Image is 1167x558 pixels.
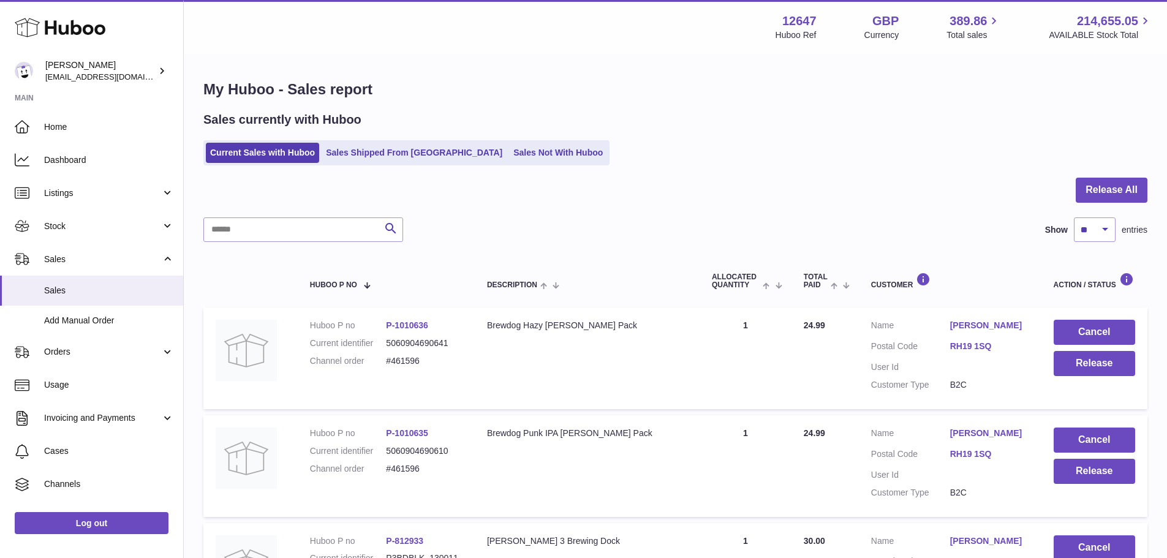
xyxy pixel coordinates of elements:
[15,512,168,534] a: Log out
[872,13,899,29] strong: GBP
[203,111,361,128] h2: Sales currently with Huboo
[1054,459,1135,484] button: Release
[15,62,33,80] img: internalAdmin-12647@internal.huboo.com
[804,536,825,546] span: 30.00
[950,487,1029,499] dd: B2C
[487,428,687,439] div: Brewdog Punk IPA [PERSON_NAME] Pack
[322,143,507,163] a: Sales Shipped From [GEOGRAPHIC_DATA]
[950,341,1029,352] a: RH19 1SQ
[871,320,950,334] dt: Name
[782,13,817,29] strong: 12647
[1049,29,1152,41] span: AVAILABLE Stock Total
[45,72,180,81] span: [EMAIL_ADDRESS][DOMAIN_NAME]
[509,143,607,163] a: Sales Not With Huboo
[216,428,277,489] img: no-photo.jpg
[871,487,950,499] dt: Customer Type
[700,307,791,409] td: 1
[44,121,174,133] span: Home
[386,355,463,367] dd: #461596
[871,273,1029,289] div: Customer
[871,469,950,481] dt: User Id
[712,273,760,289] span: ALLOCATED Quantity
[871,379,950,391] dt: Customer Type
[1049,13,1152,41] a: 214,655.05 AVAILABLE Stock Total
[310,320,387,331] dt: Huboo P no
[44,315,174,326] span: Add Manual Order
[871,361,950,373] dt: User Id
[206,143,319,163] a: Current Sales with Huboo
[1054,351,1135,376] button: Release
[310,337,387,349] dt: Current identifier
[203,80,1147,99] h1: My Huboo - Sales report
[1054,320,1135,345] button: Cancel
[950,448,1029,460] a: RH19 1SQ
[776,29,817,41] div: Huboo Ref
[310,463,387,475] dt: Channel order
[310,428,387,439] dt: Huboo P no
[44,187,161,199] span: Listings
[950,379,1029,391] dd: B2C
[804,428,825,438] span: 24.99
[950,428,1029,439] a: [PERSON_NAME]
[44,154,174,166] span: Dashboard
[871,448,950,463] dt: Postal Code
[44,379,174,391] span: Usage
[487,535,687,547] div: [PERSON_NAME] 3 Brewing Dock
[1076,178,1147,203] button: Release All
[871,428,950,442] dt: Name
[310,535,387,547] dt: Huboo P no
[864,29,899,41] div: Currency
[44,346,161,358] span: Orders
[1045,224,1068,236] label: Show
[1054,428,1135,453] button: Cancel
[1054,273,1135,289] div: Action / Status
[386,445,463,457] dd: 5060904690610
[804,320,825,330] span: 24.99
[386,536,423,546] a: P-812933
[487,281,537,289] span: Description
[871,341,950,355] dt: Postal Code
[950,535,1029,547] a: [PERSON_NAME]
[950,13,987,29] span: 389.86
[386,428,428,438] a: P-1010635
[44,254,161,265] span: Sales
[804,273,828,289] span: Total paid
[310,281,357,289] span: Huboo P no
[44,478,174,490] span: Channels
[44,412,161,424] span: Invoicing and Payments
[310,355,387,367] dt: Channel order
[44,221,161,232] span: Stock
[1122,224,1147,236] span: entries
[946,29,1001,41] span: Total sales
[44,285,174,296] span: Sales
[1077,13,1138,29] span: 214,655.05
[216,320,277,381] img: no-photo.jpg
[700,415,791,517] td: 1
[946,13,1001,41] a: 389.86 Total sales
[386,463,463,475] dd: #461596
[45,59,156,83] div: [PERSON_NAME]
[487,320,687,331] div: Brewdog Hazy [PERSON_NAME] Pack
[950,320,1029,331] a: [PERSON_NAME]
[310,445,387,457] dt: Current identifier
[871,535,950,550] dt: Name
[386,320,428,330] a: P-1010636
[386,337,463,349] dd: 5060904690641
[44,445,174,457] span: Cases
